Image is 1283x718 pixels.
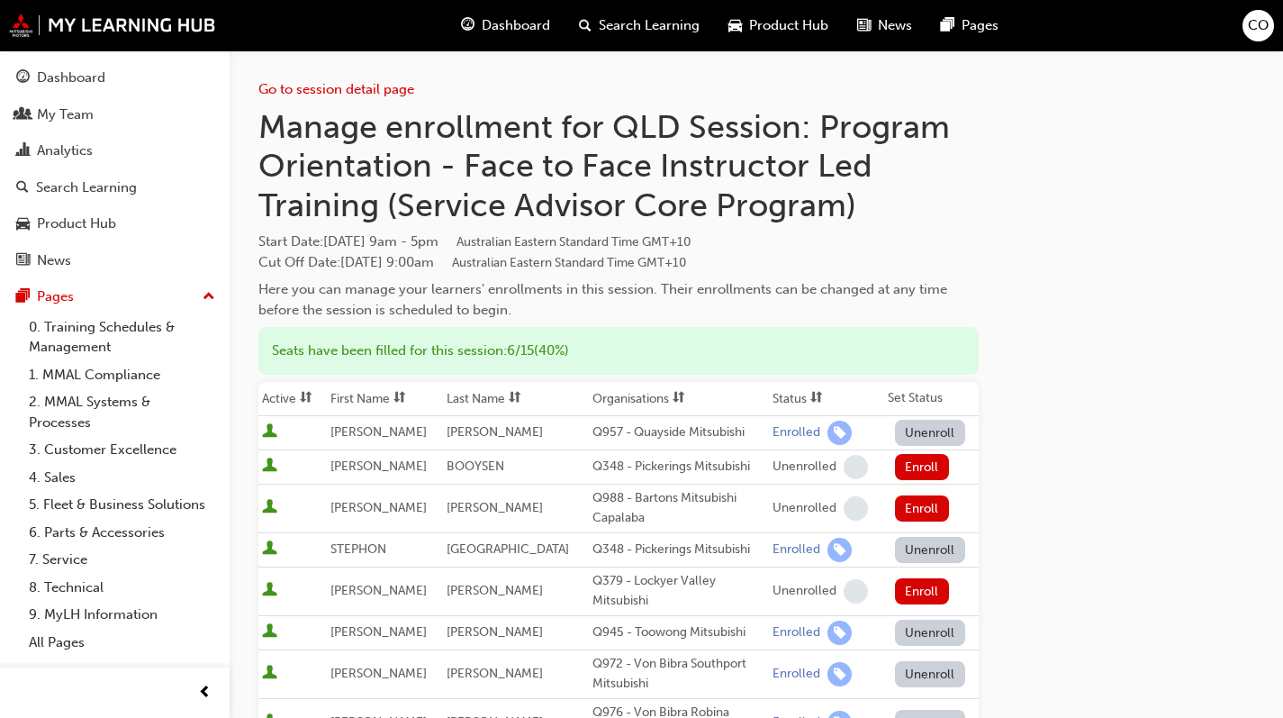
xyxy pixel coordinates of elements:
[1248,15,1269,36] span: CO
[7,280,222,314] button: Pages
[22,601,222,629] a: 9. MyLH Information
[941,14,954,37] span: pages-icon
[962,15,998,36] span: Pages
[7,58,222,280] button: DashboardMy TeamAnalyticsSearch LearningProduct HubNews
[456,234,691,250] span: Australian Eastern Standard Time GMT+10
[895,661,965,687] button: Unenroll
[37,68,105,88] div: Dashboard
[330,624,427,640] span: [PERSON_NAME]
[22,436,222,464] a: 3. Customer Excellence
[22,361,222,389] a: 1. MMAL Compliance
[37,250,71,271] div: News
[844,579,868,604] span: learningRecordVerb_NONE-icon
[7,244,222,277] a: News
[22,574,222,602] a: 8. Technical
[258,327,979,375] div: Seats have been filled for this session : 6 / 15 ( 40% )
[895,578,949,604] button: Enroll
[22,629,222,657] a: All Pages
[509,391,521,406] span: sorting-icon
[22,388,222,436] a: 2. MMAL Systems & Processes
[592,457,765,477] div: Q348 - Pickerings Mitsubishi
[262,499,277,517] span: User is active
[258,232,979,252] span: Start Date :
[37,105,94,125] div: My Team
[452,255,686,270] span: Australian Eastern Standard Time GMT+10
[895,454,949,480] button: Enroll
[810,391,823,406] span: sorting-icon
[447,583,543,598] span: [PERSON_NAME]
[16,216,30,232] span: car-icon
[262,582,277,600] span: User is active
[857,14,871,37] span: news-icon
[773,624,820,641] div: Enrolled
[599,15,700,36] span: Search Learning
[827,621,852,645] span: learningRecordVerb_ENROLL-icon
[37,141,93,161] div: Analytics
[773,459,836,476] div: Unenrolled
[330,583,427,598] span: [PERSON_NAME]
[330,666,427,681] span: [PERSON_NAME]
[262,665,277,683] span: User is active
[592,423,765,443] div: Q957 - Quayside Mitsubishi
[461,14,474,37] span: guage-icon
[565,7,714,44] a: search-iconSearch Learning
[878,15,912,36] span: News
[258,107,979,225] h1: Manage enrollment for QLD Session: Program Orientation - Face to Face Instructor Led Training (Se...
[749,15,828,36] span: Product Hub
[36,177,137,198] div: Search Learning
[827,421,852,445] span: learningRecordVerb_ENROLL-icon
[895,495,949,522] button: Enroll
[884,382,979,416] th: Set Status
[262,458,277,476] span: User is active
[393,391,406,406] span: sorting-icon
[827,662,852,686] span: learningRecordVerb_ENROLL-icon
[22,491,222,519] a: 5. Fleet & Business Solutions
[9,14,216,37] img: mmal
[323,233,691,250] span: [DATE] 9am - 5pm
[7,207,222,241] a: Product Hub
[728,14,742,37] span: car-icon
[262,541,277,559] span: User is active
[844,496,868,521] span: learningRecordVerb_NONE-icon
[16,70,30,86] span: guage-icon
[16,107,30,123] span: people-icon
[589,382,769,416] th: Toggle SortBy
[258,382,327,416] th: Toggle SortBy
[579,14,592,37] span: search-icon
[844,455,868,479] span: learningRecordVerb_NONE-icon
[7,134,222,168] a: Analytics
[22,314,222,361] a: 0. Training Schedules & Management
[447,7,565,44] a: guage-iconDashboard
[203,286,215,309] span: up-icon
[327,382,443,416] th: Toggle SortBy
[37,286,74,307] div: Pages
[198,682,212,704] span: prev-icon
[7,98,222,132] a: My Team
[262,623,277,641] span: User is active
[16,143,30,159] span: chart-icon
[592,623,765,643] div: Q945 - Toowong Mitsubishi
[7,61,222,95] a: Dashboard
[673,391,685,406] span: sorting-icon
[16,180,29,196] span: search-icon
[447,666,543,681] span: [PERSON_NAME]
[714,7,843,44] a: car-iconProduct Hub
[22,546,222,574] a: 7. Service
[447,541,569,557] span: [GEOGRAPHIC_DATA]
[592,571,765,612] div: Q379 - Lockyer Valley Mitsubishi
[22,519,222,547] a: 6. Parts & Accessories
[447,459,504,474] span: BOOYSEN
[330,424,427,440] span: [PERSON_NAME]
[827,538,852,562] span: learningRecordVerb_ENROLL-icon
[37,214,116,234] div: Product Hub
[262,423,277,441] span: User is active
[258,81,414,97] a: Go to session detail page
[843,7,926,44] a: news-iconNews
[447,424,543,440] span: [PERSON_NAME]
[16,253,30,269] span: news-icon
[447,500,543,515] span: [PERSON_NAME]
[592,488,765,529] div: Q988 - Bartons Mitsubishi Capalaba
[773,541,820,559] div: Enrolled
